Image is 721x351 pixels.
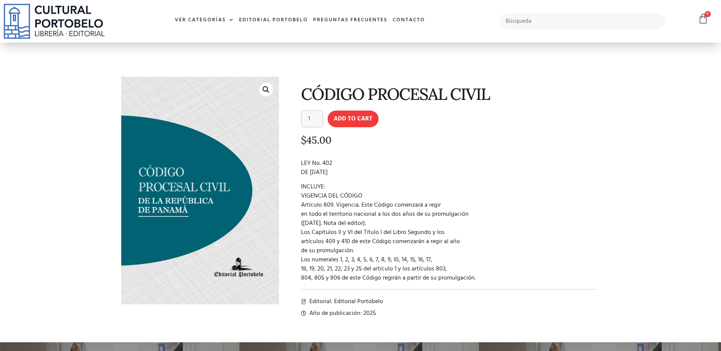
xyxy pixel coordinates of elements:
bdi: 45.00 [301,134,331,146]
p: INCLUYE: VIGENCIA DEL CÓDIGO Artículo 809. Vigencia. Este Código comenzará a regir en todo el ter... [301,182,598,283]
a: Preguntas frecuentes [311,12,390,28]
span: $ [301,134,306,146]
span: 0 [705,11,711,17]
a: Contacto [390,12,428,28]
span: Editorial: Editorial Portobelo [307,297,383,306]
a: Editorial Portobelo [236,12,311,28]
input: Product quantity [301,111,323,127]
a: Ver Categorías [172,12,236,28]
a: 0 [698,13,708,24]
p: LEY No. 402 DE [DATE] [301,159,598,177]
button: Add to cart [328,111,379,127]
a: 🔍 [259,83,273,96]
input: Búsqueda [499,13,665,29]
span: Año de publicación: 2025 [307,309,376,318]
h1: CÓDIGO PROCESAL CIVIL [301,85,598,103]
